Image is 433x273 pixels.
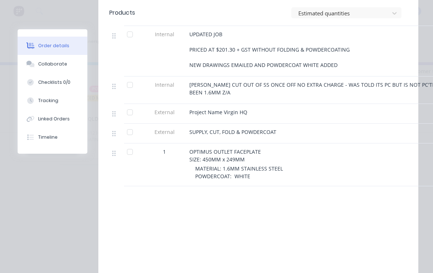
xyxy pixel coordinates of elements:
[18,55,87,73] button: Collaborate
[189,148,261,163] span: OPTIMUS OUTLET FACEPLATE SIZE: 450MM x 249MM
[189,109,247,116] span: Project Name Virgin HQ
[163,148,166,156] span: 1
[189,128,276,135] span: SUPPLY, CUT, FOLD & POWDERCOAT
[145,81,183,89] span: Internal
[189,31,351,68] span: UPDATED JOB PRICED AT $201.30 + GST WITHOUT FOLDING & POWDERCOATING NEW DRAWINGS EMAILED AND POWD...
[145,128,183,136] span: External
[38,134,58,141] div: Timeline
[145,30,183,38] span: Internal
[145,108,183,116] span: External
[18,91,87,110] button: Tracking
[109,8,135,17] div: Products
[18,37,87,55] button: Order details
[18,110,87,128] button: Linked Orders
[38,97,58,104] div: Tracking
[18,128,87,146] button: Timeline
[18,73,87,91] button: Checklists 0/0
[38,79,70,86] div: Checklists 0/0
[195,165,283,180] span: MATERIAL: 1.6MM STAINLESS STEEL POWDERCOAT: WHITE
[38,61,67,67] div: Collaborate
[38,42,69,49] div: Order details
[38,116,70,122] div: Linked Orders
